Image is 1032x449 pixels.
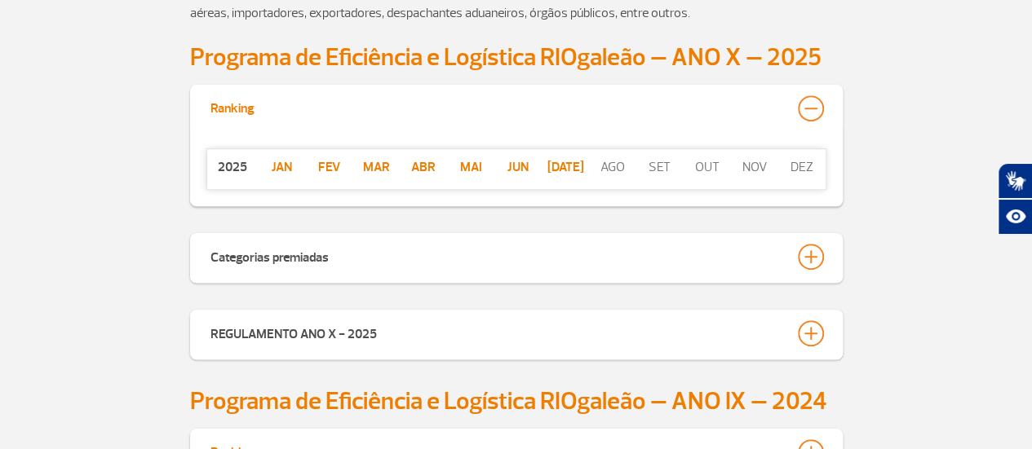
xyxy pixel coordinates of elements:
div: Plugin de acessibilidade da Hand Talk. [998,163,1032,235]
p: set [636,157,684,177]
button: Ranking [210,95,823,122]
a: Fev [306,157,353,177]
a: jan [259,157,306,177]
a: Abr [400,157,447,177]
p: ago [589,157,636,177]
p: 2025 [207,157,259,177]
a: Jun [494,157,542,177]
a: Mai [447,157,494,177]
p: dez [778,157,826,177]
p: out [684,157,731,177]
a: [DATE] [542,157,589,177]
button: Abrir recursos assistivos. [998,199,1032,235]
a: Mar [352,157,400,177]
button: Abrir tradutor de língua de sinais. [998,163,1032,199]
button: Categorias premiadas [210,243,823,271]
div: Ranking [210,95,255,117]
button: REGULAMENTO ANO X - 2025 [210,319,823,347]
h2: Programa de Eficiência e Logística RIOgaleão – ANO IX – 2024 [190,386,843,416]
p: nov [731,157,778,177]
h2: Programa de Eficiência e Logística RIOgaleão – ANO X – 2025 [190,42,843,73]
div: Categorias premiadas [210,244,329,266]
div: REGULAMENTO ANO X - 2025 [210,320,377,343]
